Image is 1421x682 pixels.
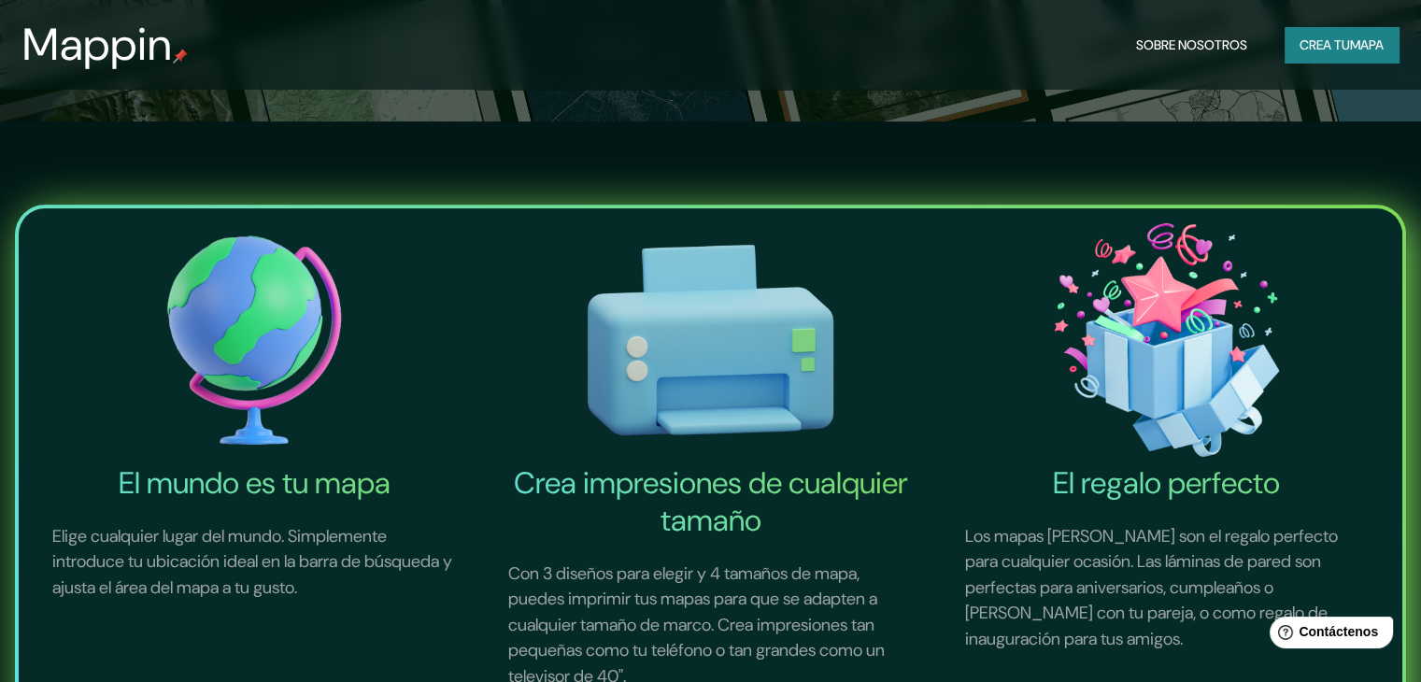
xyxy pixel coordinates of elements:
[1129,27,1255,63] button: Sobre nosotros
[1053,463,1280,503] font: El regalo perfecto
[1350,36,1384,53] font: mapa
[513,463,907,540] font: Crea impresiones de cualquier tamaño
[943,216,1391,464] img: El icono del regalo perfecto
[1300,36,1350,53] font: Crea tu
[486,216,934,464] img: Crea impresiones de cualquier tamaño-icono
[1255,609,1400,661] iframe: Lanzador de widgets de ayuda
[22,15,173,74] font: Mappin
[52,525,452,599] font: Elige cualquier lugar del mundo. Simplemente introduce tu ubicación ideal en la barra de búsqueda...
[965,525,1338,650] font: Los mapas [PERSON_NAME] son el regalo perfecto para cualquier ocasión. Las láminas de pared son p...
[30,216,478,464] img: El mundo es tu icono de mapa
[1285,27,1399,63] button: Crea tumapa
[119,463,391,503] font: El mundo es tu mapa
[173,49,188,64] img: pin de mapeo
[1136,36,1247,53] font: Sobre nosotros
